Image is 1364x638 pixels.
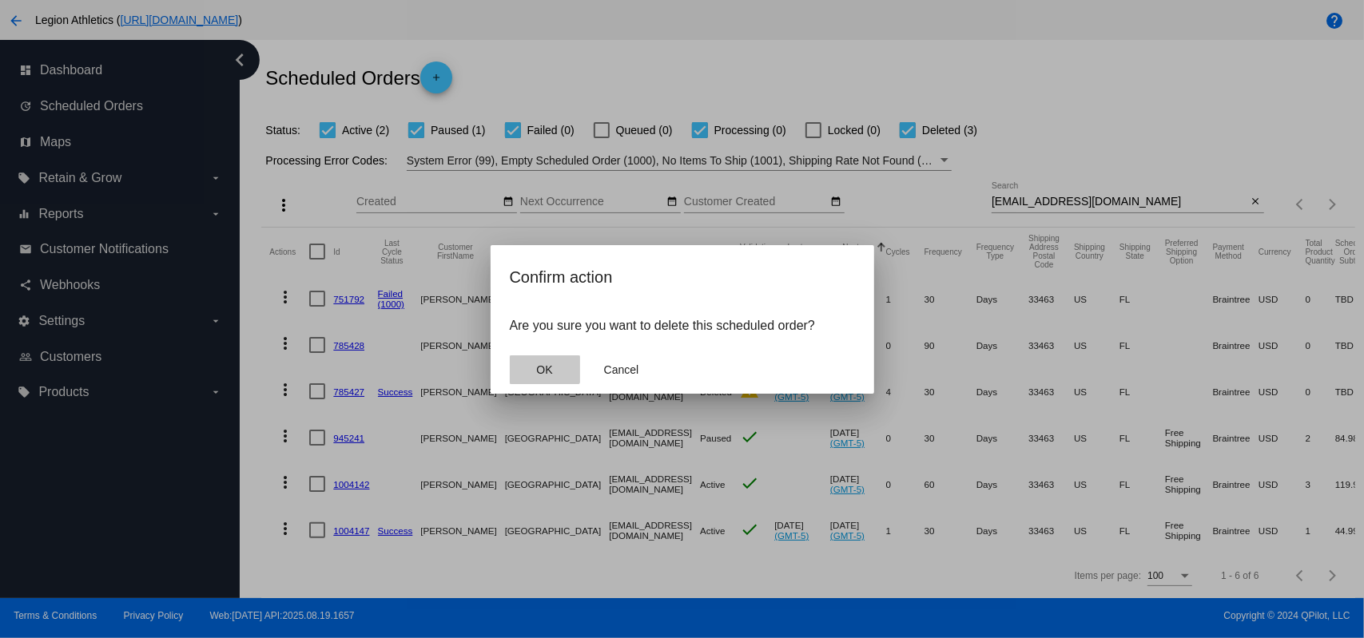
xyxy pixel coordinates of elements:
button: Close dialog [587,355,657,384]
span: Cancel [604,363,639,376]
p: Are you sure you want to delete this scheduled order? [510,319,855,333]
button: Close dialog [510,355,580,384]
h2: Confirm action [510,264,855,290]
span: OK [536,363,552,376]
